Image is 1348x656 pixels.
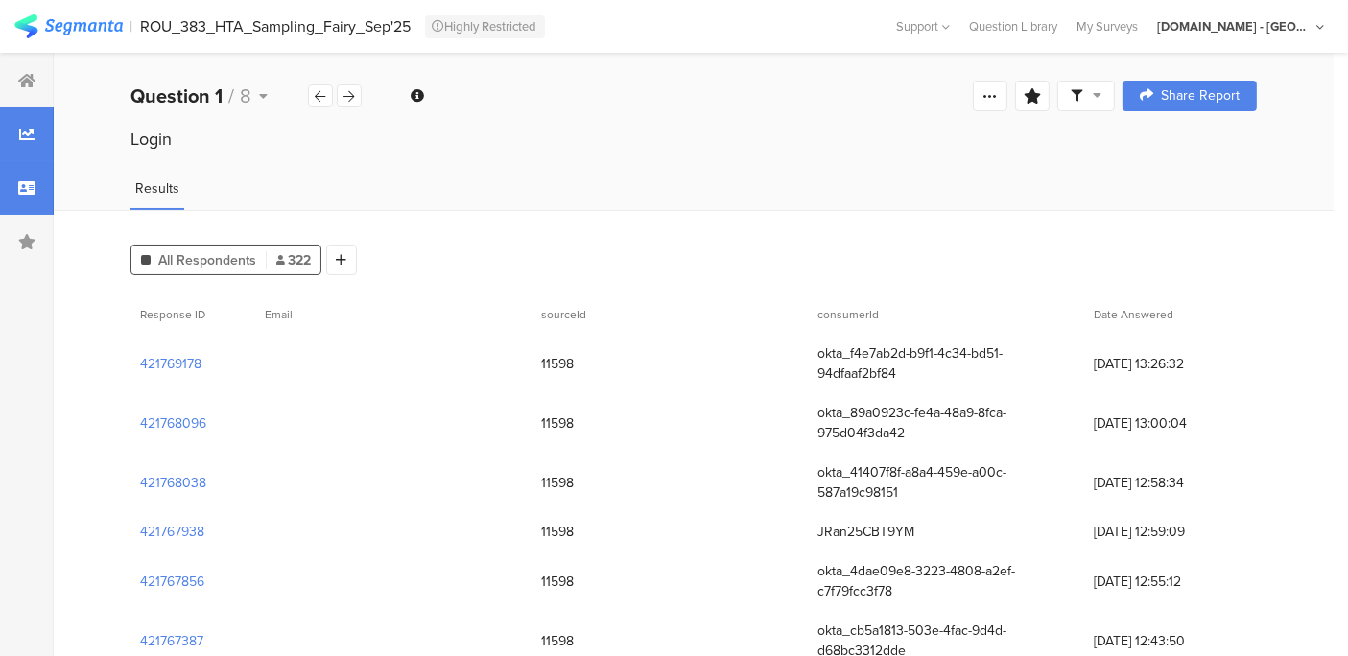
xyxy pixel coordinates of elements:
div: 11598 [541,631,574,651]
span: 8 [240,82,251,110]
div: 11598 [541,354,574,374]
b: Question 1 [130,82,223,110]
section: 421767387 [140,631,203,651]
div: Highly Restricted [425,15,545,38]
div: 11598 [541,572,574,592]
span: Email [265,306,293,323]
span: All Respondents [158,250,256,270]
div: Support [896,12,950,41]
section: 421768038 [140,473,206,493]
img: segmanta logo [14,14,123,38]
span: Date Answered [1094,306,1173,323]
span: 322 [276,250,311,270]
span: Share Report [1161,89,1240,103]
div: [DOMAIN_NAME] - [GEOGRAPHIC_DATA] [1157,17,1311,35]
div: 11598 [541,522,574,542]
div: | [130,15,133,37]
span: [DATE] 13:00:04 [1094,413,1247,433]
span: sourceId [541,306,586,323]
section: 421768096 [140,413,206,433]
div: Login [130,127,1257,152]
span: / [228,82,234,110]
a: My Surveys [1067,17,1147,35]
span: [DATE] 12:55:12 [1094,572,1247,592]
section: 421767856 [140,572,204,592]
span: [DATE] 12:43:50 [1094,631,1247,651]
span: Response ID [140,306,205,323]
div: okta_4dae09e8-3223-4808-a2ef-c7f79fcc3f78 [817,561,1075,601]
div: okta_f4e7ab2d-b9f1-4c34-bd51-94dfaaf2bf84 [817,343,1075,384]
div: 11598 [541,413,574,433]
span: [DATE] 13:26:32 [1094,354,1247,374]
div: okta_41407f8f-a8a4-459e-a00c-587a19c98151 [817,462,1075,503]
span: Results [135,178,179,199]
span: [DATE] 12:58:34 [1094,473,1247,493]
a: Question Library [959,17,1067,35]
section: 421767938 [140,522,204,542]
span: [DATE] 12:59:09 [1094,522,1247,542]
span: consumerId [817,306,879,323]
div: 11598 [541,473,574,493]
div: ROU_383_HTA_Sampling_Fairy_Sep'25 [141,17,412,35]
div: okta_89a0923c-fe4a-48a9-8fca-975d04f3da42 [817,403,1075,443]
section: 421769178 [140,354,201,374]
div: JRan25CBT9YM [817,522,914,542]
